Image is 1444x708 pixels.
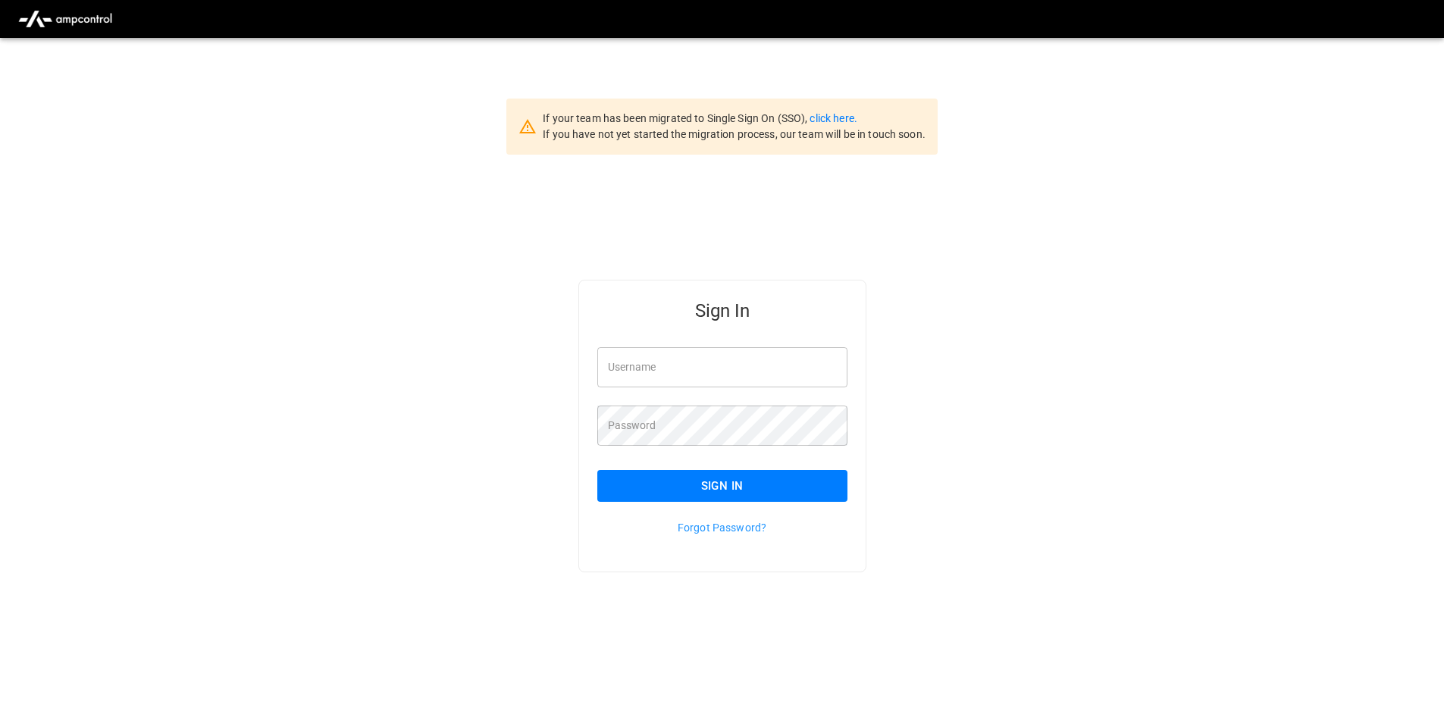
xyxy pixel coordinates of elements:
[543,112,810,124] span: If your team has been migrated to Single Sign On (SSO),
[597,520,847,535] p: Forgot Password?
[12,5,118,33] img: ampcontrol.io logo
[543,128,926,140] span: If you have not yet started the migration process, our team will be in touch soon.
[597,299,847,323] h5: Sign In
[597,470,847,502] button: Sign In
[810,112,857,124] a: click here.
